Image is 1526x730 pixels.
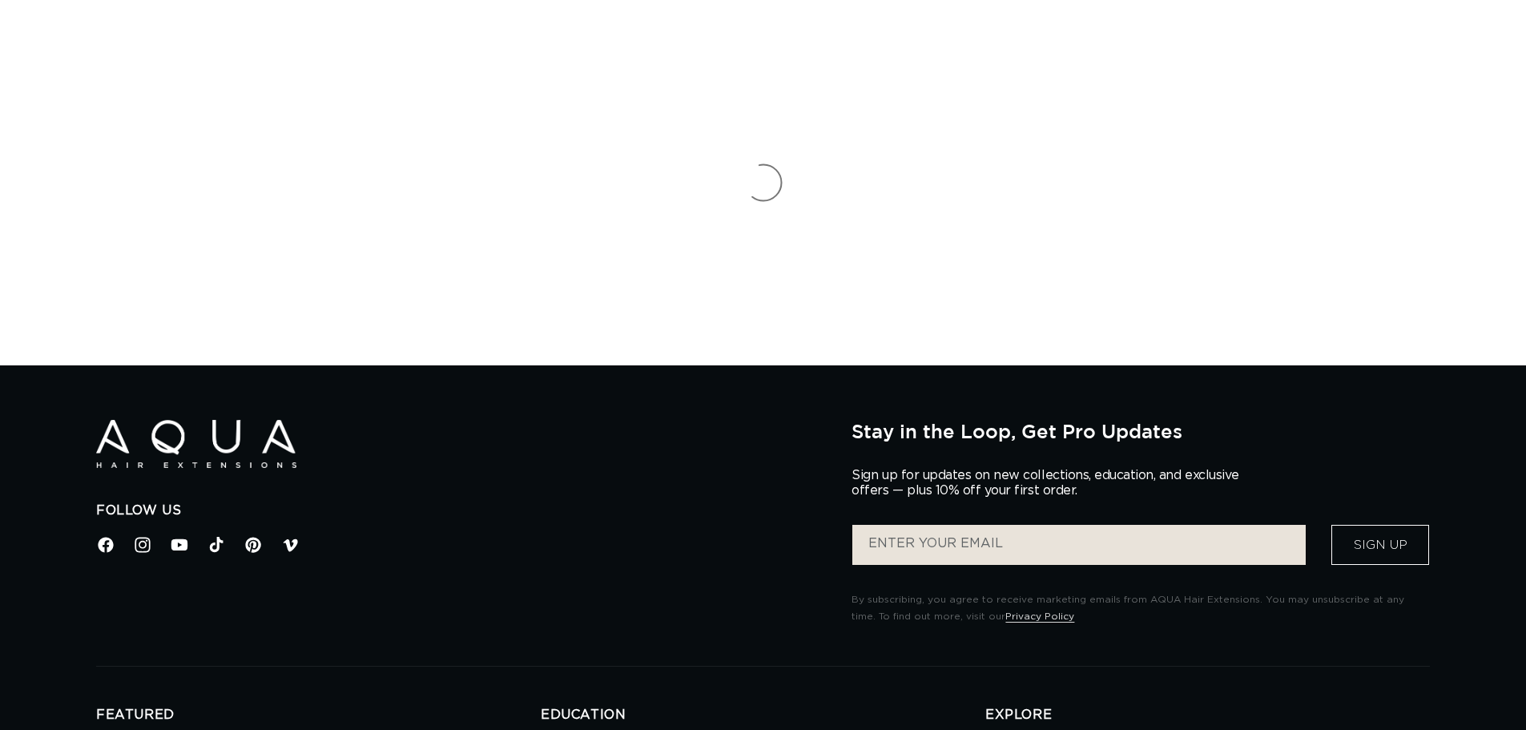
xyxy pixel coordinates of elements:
h2: FEATURED [96,707,541,724]
p: Sign up for updates on new collections, education, and exclusive offers — plus 10% off your first... [852,468,1252,498]
input: ENTER YOUR EMAIL [852,525,1306,565]
h2: Follow Us [96,502,827,519]
button: Sign Up [1331,525,1429,565]
a: Privacy Policy [1005,611,1074,621]
h2: Stay in the Loop, Get Pro Updates [852,420,1430,442]
p: By subscribing, you agree to receive marketing emails from AQUA Hair Extensions. You may unsubscr... [852,591,1430,626]
h2: EDUCATION [541,707,985,724]
h2: EXPLORE [985,707,1430,724]
img: Aqua Hair Extensions [96,420,296,469]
